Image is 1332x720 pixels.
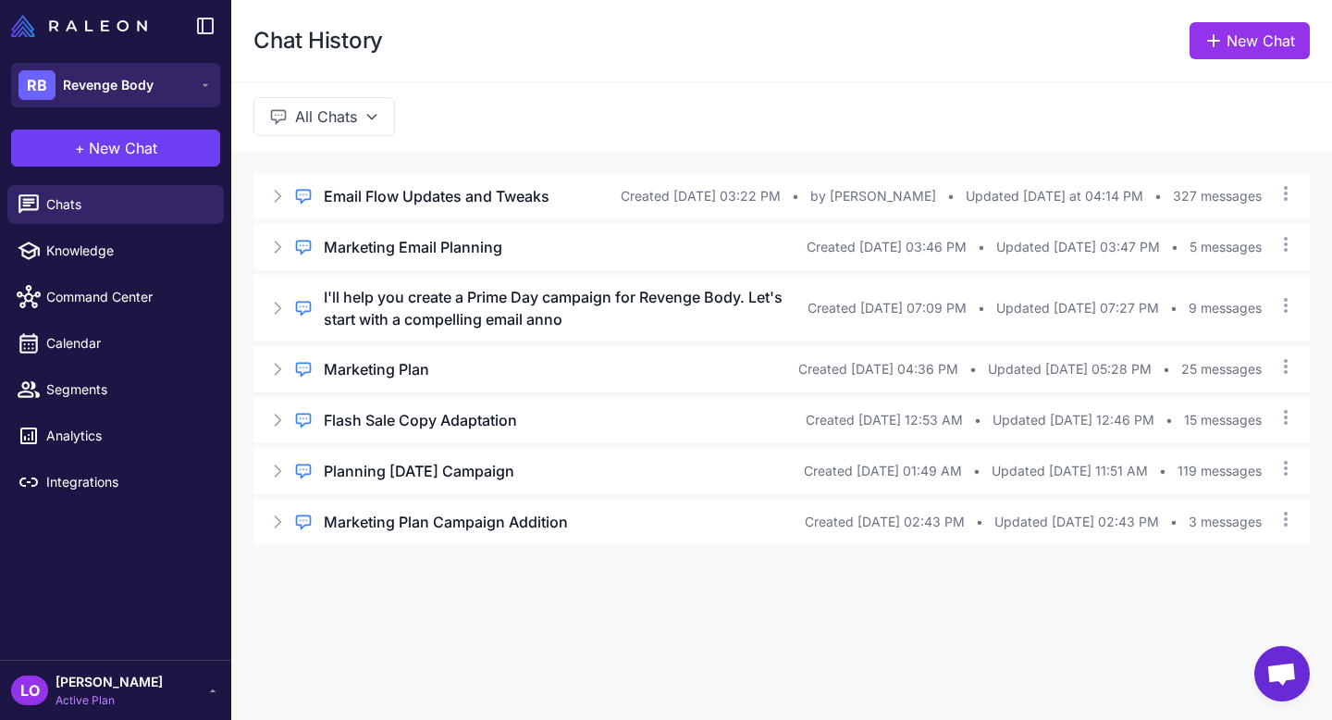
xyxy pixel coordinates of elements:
a: Knowledge [7,231,224,270]
span: • [969,359,977,379]
div: RB [18,70,55,100]
img: Raleon Logo [11,15,147,37]
span: Updated [DATE] 02:43 PM [994,512,1159,532]
span: Updated [DATE] 12:46 PM [993,410,1154,430]
h3: Marketing Plan Campaign Addition [324,511,568,533]
span: Chats [46,194,209,215]
span: Created [DATE] 03:22 PM [621,186,781,206]
span: 15 messages [1184,410,1262,430]
span: [PERSON_NAME] [55,672,163,692]
span: Revenge Body [63,75,154,95]
span: Active Plan [55,692,163,709]
span: Created [DATE] 02:43 PM [805,512,965,532]
span: Segments [46,379,209,400]
span: Integrations [46,472,209,492]
span: • [1159,461,1166,481]
span: Updated [DATE] 11:51 AM [992,461,1148,481]
span: • [976,512,983,532]
a: Integrations [7,463,224,502]
span: • [973,461,980,481]
span: Created [DATE] 01:49 AM [804,461,962,481]
a: Chats [7,185,224,224]
span: Command Center [46,287,209,307]
button: RBRevenge Body [11,63,220,107]
span: Updated [DATE] at 04:14 PM [966,186,1143,206]
span: by [PERSON_NAME] [810,186,936,206]
span: New Chat [89,137,157,159]
span: • [1170,512,1178,532]
span: • [1171,237,1178,257]
h1: Chat History [253,26,383,56]
span: Created [DATE] 04:36 PM [798,359,958,379]
span: • [947,186,955,206]
a: Analytics [7,416,224,455]
a: Calendar [7,324,224,363]
a: Open chat [1254,646,1310,701]
span: • [1165,410,1173,430]
h3: Email Flow Updates and Tweaks [324,185,549,207]
h3: Planning [DATE] Campaign [324,460,514,482]
span: Updated [DATE] 03:47 PM [996,237,1160,257]
span: • [978,298,985,318]
div: LO [11,676,48,705]
span: • [1163,359,1170,379]
span: + [75,137,85,159]
span: Knowledge [46,241,209,261]
button: +New Chat [11,130,220,167]
h3: Marketing Email Planning [324,236,502,258]
span: 9 messages [1189,298,1262,318]
span: Analytics [46,426,209,446]
a: Segments [7,370,224,409]
a: Command Center [7,278,224,317]
span: • [978,237,985,257]
span: • [792,186,799,206]
span: 3 messages [1189,512,1262,532]
span: • [1170,298,1178,318]
span: 327 messages [1173,186,1262,206]
a: New Chat [1190,22,1310,59]
span: 25 messages [1181,359,1262,379]
span: 5 messages [1190,237,1262,257]
span: Created [DATE] 03:46 PM [807,237,967,257]
h3: Flash Sale Copy Adaptation [324,409,517,431]
span: Updated [DATE] 05:28 PM [988,359,1152,379]
h3: I'll help you create a Prime Day campaign for Revenge Body. Let's start with a compelling email anno [324,286,808,330]
span: • [1154,186,1162,206]
button: All Chats [253,97,395,136]
span: Calendar [46,333,209,354]
span: 119 messages [1178,461,1262,481]
span: Created [DATE] 07:09 PM [808,298,967,318]
span: Updated [DATE] 07:27 PM [996,298,1159,318]
span: • [974,410,981,430]
span: Created [DATE] 12:53 AM [806,410,963,430]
